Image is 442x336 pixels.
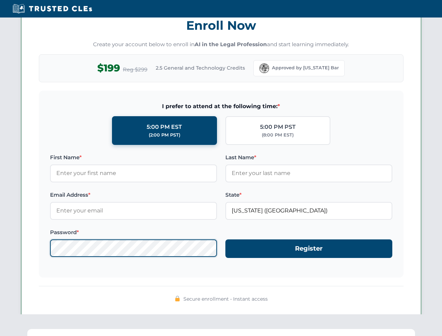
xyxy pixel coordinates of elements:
[39,41,404,49] p: Create your account below to enroll in and start learning immediately.
[39,14,404,36] h3: Enroll Now
[262,132,294,139] div: (8:00 PM EST)
[175,296,180,301] img: 🔒
[50,164,217,182] input: Enter your first name
[156,64,245,72] span: 2.5 General and Technology Credits
[195,41,267,48] strong: AI in the Legal Profession
[225,239,392,258] button: Register
[50,228,217,237] label: Password
[50,202,217,219] input: Enter your email
[10,3,94,14] img: Trusted CLEs
[123,65,147,74] span: Reg $299
[183,295,268,303] span: Secure enrollment • Instant access
[147,122,182,132] div: 5:00 PM EST
[272,64,339,71] span: Approved by [US_STATE] Bar
[149,132,180,139] div: (2:00 PM PST)
[225,164,392,182] input: Enter your last name
[225,153,392,162] label: Last Name
[50,191,217,199] label: Email Address
[97,60,120,76] span: $199
[50,102,392,111] span: I prefer to attend at the following time:
[225,191,392,199] label: State
[259,63,269,73] img: Florida Bar
[50,153,217,162] label: First Name
[260,122,296,132] div: 5:00 PM PST
[225,202,392,219] input: Florida (FL)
